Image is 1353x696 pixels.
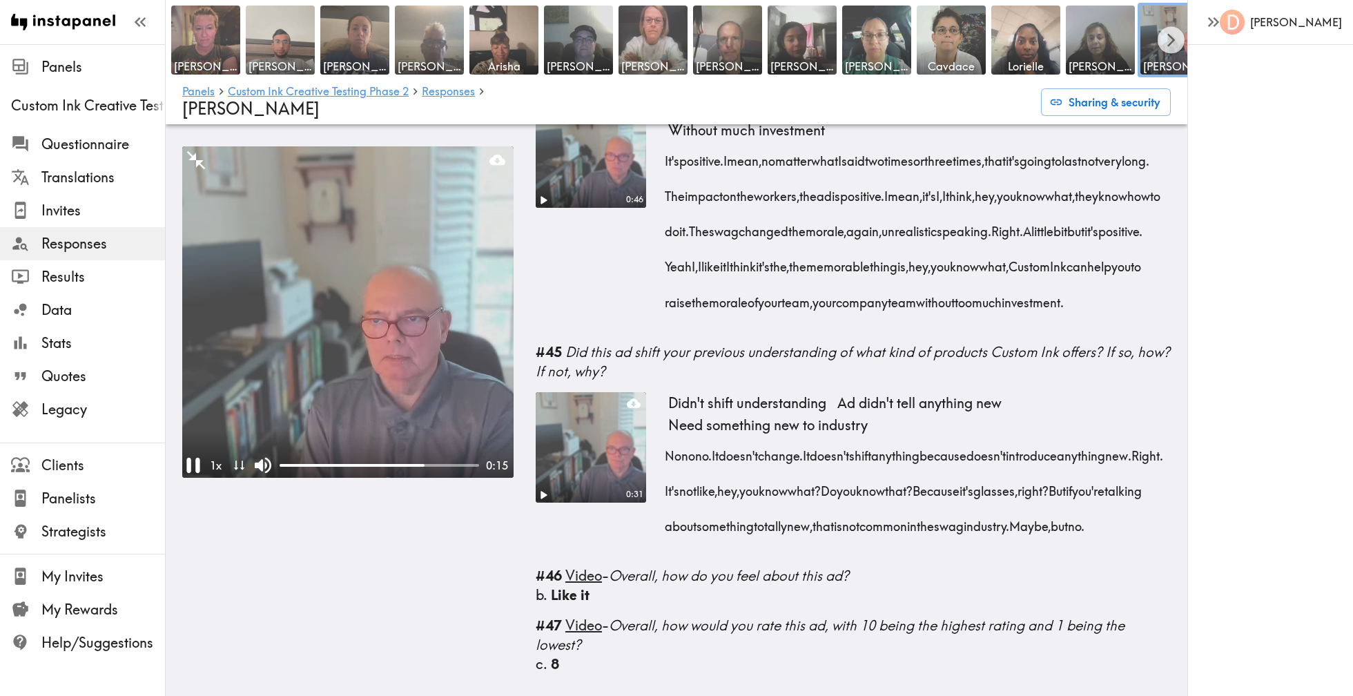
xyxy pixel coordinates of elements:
span: but [1067,209,1084,244]
span: your [758,280,781,315]
span: [PERSON_NAME] [1069,59,1132,74]
span: can [1067,244,1087,280]
span: about [665,504,697,539]
a: [PERSON_NAME] [541,3,616,77]
span: [PERSON_NAME] [696,59,759,74]
span: to [1150,174,1160,209]
span: workers, [754,174,799,209]
span: I [884,174,888,209]
span: It's [665,139,679,174]
span: without [916,280,955,315]
span: I [698,244,701,280]
span: anything [871,434,919,469]
span: it [720,244,726,280]
span: morale [709,280,748,315]
span: Maybe, [1009,504,1051,539]
span: Legacy [41,400,165,419]
span: Overall, how do you feel about this ad? [609,567,849,584]
a: Custom Ink Creative Testing Phase 2 [228,86,409,99]
a: Responses [422,86,475,99]
button: Sharing & security [1041,88,1171,116]
span: to [1131,244,1141,280]
span: said [841,139,865,174]
b: #47 [536,617,562,634]
span: it's [960,469,973,504]
span: talking [1104,469,1142,504]
span: think, [946,174,975,209]
span: know [1016,174,1045,209]
span: is [834,504,842,539]
span: know [950,244,979,280]
span: [PERSON_NAME] [398,59,461,74]
span: help [1087,244,1111,280]
span: D [1226,10,1240,35]
span: Strategists [41,522,165,541]
a: [PERSON_NAME] [690,3,765,77]
span: Help/Suggestions [41,633,165,652]
span: I [723,139,727,174]
span: impact [685,174,723,209]
span: Results [41,267,165,287]
span: to [1051,139,1062,174]
span: Invites [41,201,165,220]
span: team, [781,280,812,315]
span: hey, [717,469,739,504]
span: Arisha [472,59,536,74]
a: [PERSON_NAME] [392,3,467,77]
span: what, [979,244,1009,280]
div: 0:46 [622,194,646,206]
span: I, [936,174,942,209]
span: mean, [727,139,761,174]
span: Because [913,469,960,504]
span: Cavdace [919,59,983,74]
span: last [1062,139,1081,174]
div: b. [536,586,1171,605]
span: The [665,174,685,209]
div: 1 x [204,455,227,476]
span: But [1049,469,1066,504]
span: you [1111,244,1131,280]
span: not [679,469,697,504]
span: morale, [806,209,846,244]
span: positive. [679,139,723,174]
span: what [811,139,838,174]
span: Ad didn't tell anything new [832,392,1007,414]
span: [PERSON_NAME] [182,98,320,119]
span: [PERSON_NAME] [845,59,908,74]
span: something [697,504,754,539]
span: little [1031,209,1053,244]
span: two [865,139,884,174]
span: the [737,174,754,209]
span: right? [1018,469,1049,504]
span: but [1051,504,1068,539]
span: it's [1084,209,1098,244]
span: [PERSON_NAME] [547,59,610,74]
h6: [PERSON_NAME] [1250,14,1342,30]
span: new, [787,504,812,539]
span: Yeah [665,244,692,280]
button: Scroll right [1158,27,1185,54]
a: Lorielle [989,3,1063,77]
span: the [917,504,934,539]
span: what? [788,469,821,504]
span: Custom [1009,244,1050,280]
span: Video [565,567,602,584]
span: Quotes [41,367,165,386]
span: how [1127,174,1150,209]
span: My Rewards [41,600,165,619]
a: Cavdace [914,3,989,77]
span: you [739,469,759,504]
span: I, [692,244,698,280]
span: you [931,244,950,280]
span: Do [821,469,837,504]
span: Right. [1131,434,1163,469]
a: [PERSON_NAME] [1138,3,1212,77]
span: speaking. [937,209,991,244]
b: #46 [536,567,562,584]
span: mean, [888,174,922,209]
span: It's [665,469,679,504]
span: know [759,469,788,504]
span: changed [739,209,788,244]
a: [PERSON_NAME] [765,3,839,77]
span: think [730,244,756,280]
